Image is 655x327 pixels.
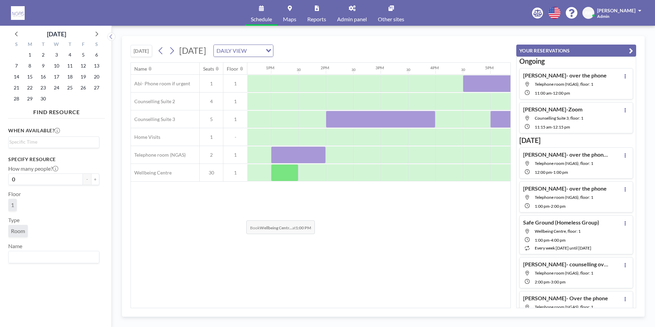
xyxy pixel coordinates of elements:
span: 1 [223,116,247,122]
span: 11:00 AM [535,90,552,96]
span: Admin [597,14,609,19]
span: Sunday, September 7, 2025 [12,61,21,71]
span: Counselling Suite 3 [131,116,175,122]
span: Saturday, September 13, 2025 [92,61,101,71]
span: - [549,204,551,209]
span: Friday, September 5, 2025 [78,50,88,60]
div: W [50,40,63,49]
h3: [DATE] [519,136,633,145]
span: 30 [200,170,223,176]
span: Wednesday, September 10, 2025 [52,61,61,71]
span: 2 [200,152,223,158]
span: Tuesday, September 30, 2025 [38,94,48,104]
span: 1 [223,152,247,158]
span: [DATE] [179,45,206,56]
button: - [83,173,91,185]
span: Saturday, September 27, 2025 [92,83,101,93]
h3: Specify resource [8,156,99,162]
span: Wednesday, September 3, 2025 [52,50,61,60]
div: 30 [351,68,356,72]
div: [DATE] [47,29,66,39]
span: Monday, September 29, 2025 [25,94,35,104]
span: Sunday, September 28, 2025 [12,94,21,104]
div: M [23,40,37,49]
span: - [552,170,553,175]
span: - [552,90,553,96]
span: DAILY VIEW [215,46,248,55]
span: Telephone room (NGAS), floor: 1 [535,304,593,310]
span: Tuesday, September 23, 2025 [38,83,48,93]
div: 3PM [375,65,384,70]
div: 30 [461,68,465,72]
div: T [37,40,50,49]
h4: Safe Ground (Homeless Group) [523,219,599,226]
span: Monday, September 8, 2025 [25,61,35,71]
span: Monday, September 22, 2025 [25,83,35,93]
h4: [PERSON_NAME]- over the phone- [PERSON_NAME] [523,151,609,158]
span: 1 [223,170,247,176]
span: Telephone room (NGAS), floor: 1 [535,82,593,87]
span: 1:00 PM [535,204,549,209]
div: T [63,40,76,49]
div: 2PM [321,65,329,70]
h4: [PERSON_NAME]- over the phone [523,185,607,192]
button: [DATE] [131,45,152,57]
span: every week [DATE] until [DATE] [535,245,591,251]
span: Friday, September 19, 2025 [78,72,88,82]
span: Wellbeing Centre [131,170,172,176]
span: - [549,238,551,243]
div: 4PM [430,65,439,70]
span: Schedule [251,16,272,22]
div: S [10,40,23,49]
span: 1:00 PM [535,238,549,243]
span: Abi- Phone room if urgent [131,81,190,87]
span: Telephone room (NGAS), floor: 1 [535,270,593,276]
span: 11:15 AM [535,124,552,130]
span: 4:00 PM [551,238,566,243]
span: 2:00 PM [551,204,566,209]
span: Counselling Suite 3, floor: 1 [535,116,583,121]
div: Name [134,66,147,72]
div: 30 [297,68,301,72]
span: - [549,279,551,284]
span: 1 [11,202,14,208]
div: F [76,40,90,49]
div: Floor [227,66,238,72]
span: Saturday, September 6, 2025 [92,50,101,60]
div: Search for option [9,137,99,147]
span: Telephone room (NGAS), floor: 1 [535,195,593,200]
span: Sunday, September 21, 2025 [12,83,21,93]
label: How many people? [8,165,58,172]
span: - [223,134,247,140]
span: Monday, September 15, 2025 [25,72,35,82]
h4: [PERSON_NAME]-Zoom [523,106,582,113]
input: Search for option [9,138,95,146]
h4: FIND RESOURCE [8,106,105,116]
span: Thursday, September 11, 2025 [65,61,75,71]
span: Room [11,228,25,234]
span: Telephone room (NGAS), floor: 1 [535,161,593,166]
span: - [552,124,553,130]
span: Reports [307,16,326,22]
img: organization-logo [11,6,25,20]
span: Thursday, September 25, 2025 [65,83,75,93]
button: YOUR RESERVATIONS [516,45,636,57]
span: 1 [223,81,247,87]
h4: [PERSON_NAME]- Over the phone [523,295,608,302]
span: 1 [223,98,247,105]
div: Search for option [9,251,99,263]
span: 5 [200,116,223,122]
label: Name [8,243,22,250]
div: Search for option [214,45,273,57]
h4: [PERSON_NAME]- counselling over the phone [523,261,609,268]
span: Thursday, September 18, 2025 [65,72,75,82]
span: Saturday, September 20, 2025 [92,72,101,82]
span: Maps [283,16,296,22]
div: S [90,40,103,49]
span: Friday, September 26, 2025 [78,83,88,93]
span: Thursday, September 4, 2025 [65,50,75,60]
span: 12:00 PM [535,170,552,175]
span: Telephone room (NGAS) [131,152,186,158]
span: 1 [200,134,223,140]
span: Wellbeing Centre, floor: 1 [535,229,581,234]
